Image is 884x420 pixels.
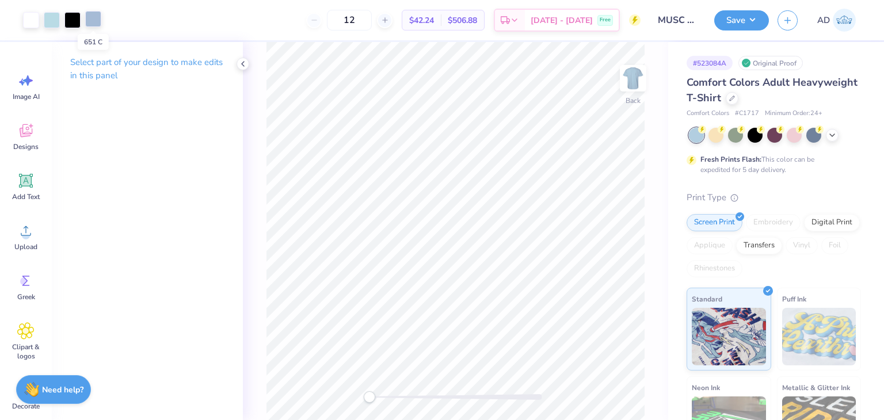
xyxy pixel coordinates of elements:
[364,391,375,403] div: Accessibility label
[13,92,40,101] span: Image AI
[700,154,842,175] div: This color can be expedited for 5 day delivery.
[804,214,860,231] div: Digital Print
[531,14,593,26] span: [DATE] - [DATE]
[821,237,848,254] div: Foil
[687,56,733,70] div: # 523084A
[782,293,806,305] span: Puff Ink
[782,381,850,394] span: Metallic & Glitter Ink
[714,10,769,30] button: Save
[687,75,858,105] span: Comfort Colors Adult Heavyweight T-Shirt
[409,14,434,26] span: $42.24
[17,292,35,301] span: Greek
[687,191,861,204] div: Print Type
[782,308,856,365] img: Puff Ink
[736,237,782,254] div: Transfers
[626,96,641,106] div: Back
[687,237,733,254] div: Applique
[746,214,801,231] div: Embroidery
[687,109,729,119] span: Comfort Colors
[765,109,822,119] span: Minimum Order: 24 +
[692,308,766,365] img: Standard
[14,242,37,251] span: Upload
[70,56,224,82] p: Select part of your design to make edits in this panel
[735,109,759,119] span: # C1717
[78,34,109,50] div: 651 C
[448,14,477,26] span: $506.88
[817,14,830,27] span: AD
[12,192,40,201] span: Add Text
[622,67,645,90] img: Back
[812,9,861,32] a: AD
[692,293,722,305] span: Standard
[13,142,39,151] span: Designs
[700,155,761,164] strong: Fresh Prints Flash:
[327,10,372,30] input: – –
[687,214,742,231] div: Screen Print
[600,16,611,24] span: Free
[687,260,742,277] div: Rhinestones
[738,56,803,70] div: Original Proof
[42,384,83,395] strong: Need help?
[833,9,856,32] img: Anjali Dilish
[692,381,720,394] span: Neon Ink
[649,9,706,32] input: Untitled Design
[7,342,45,361] span: Clipart & logos
[12,402,40,411] span: Decorate
[786,237,818,254] div: Vinyl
